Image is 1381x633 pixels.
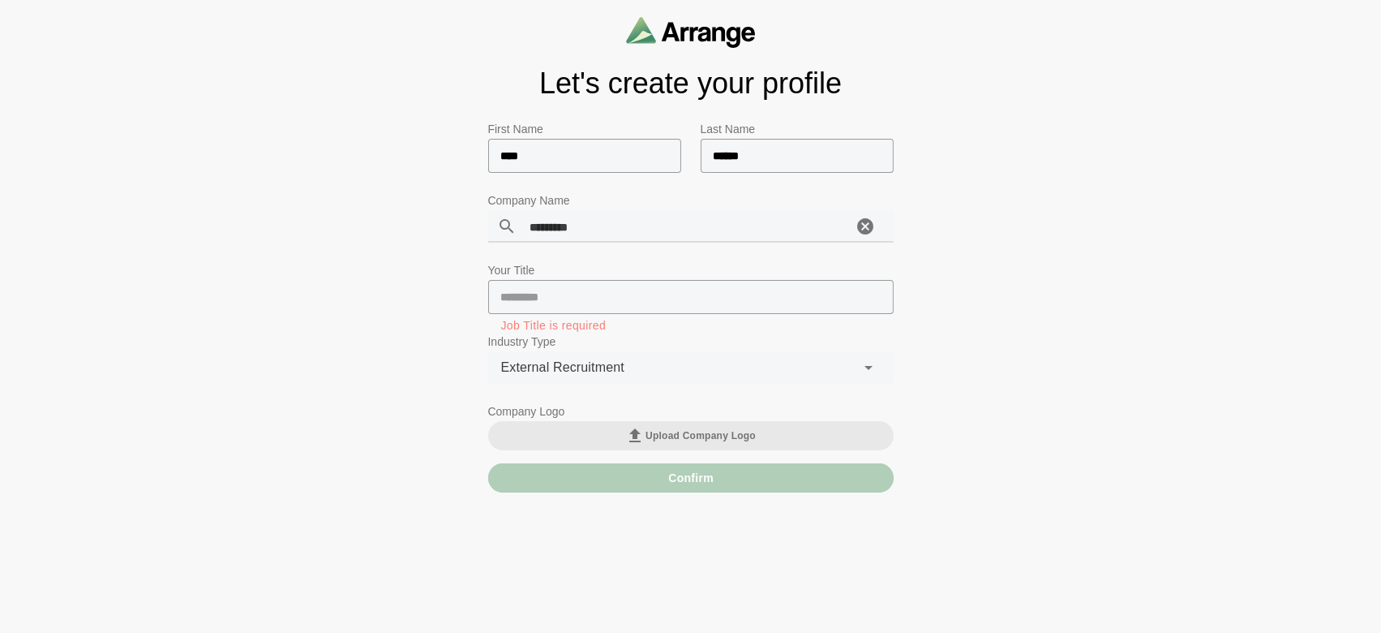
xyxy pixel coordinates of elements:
[488,402,894,421] p: Company Logo
[856,217,876,236] i: Clear
[488,67,894,100] h1: Let's create your profile
[701,119,894,139] p: Last Name
[625,426,756,446] span: Upload Company Logo
[488,261,894,280] p: Your Title
[488,421,894,450] button: Upload Company Logo
[626,16,756,48] img: arrangeai-name-small-logo.4d2b8aee.svg
[488,119,681,139] p: First Name
[488,191,894,210] p: Company Name
[501,321,881,330] div: Job Title is required
[501,357,624,378] span: External Recruitment
[488,332,894,351] p: Industry Type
